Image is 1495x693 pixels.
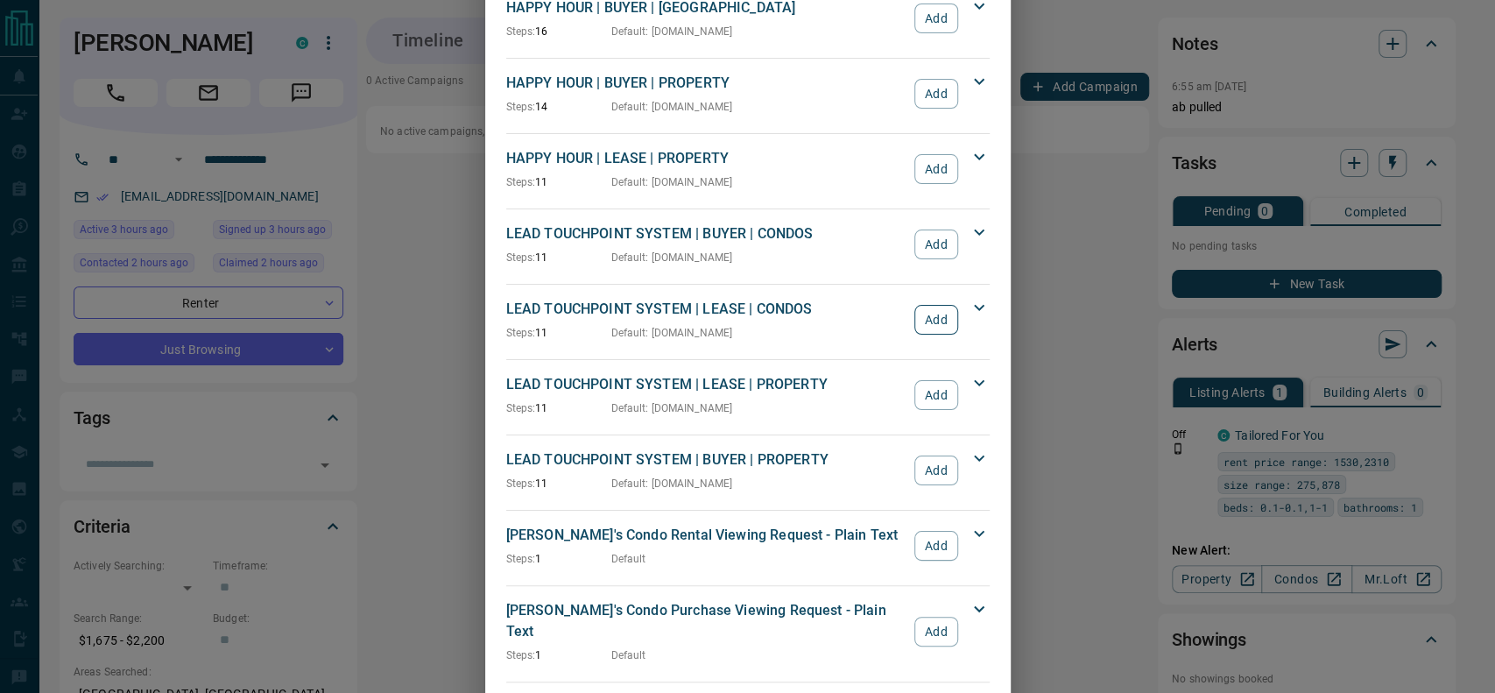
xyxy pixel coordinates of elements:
p: 14 [506,99,611,115]
div: [PERSON_NAME]'s Condo Rental Viewing Request - Plain TextSteps:1DefaultAdd [506,521,990,570]
p: 11 [506,400,611,416]
p: 16 [506,24,611,39]
span: Steps: [506,553,536,565]
button: Add [914,230,957,259]
button: Add [914,456,957,485]
button: Add [914,531,957,561]
p: 11 [506,250,611,265]
p: Default [611,551,646,567]
button: Add [914,617,957,647]
p: Default : [DOMAIN_NAME] [611,400,733,416]
div: LEAD TOUCHPOINT SYSTEM | LEASE | PROPERTYSteps:11Default: [DOMAIN_NAME]Add [506,371,990,420]
p: HAPPY HOUR | LEASE | PROPERTY [506,148,906,169]
span: Steps: [506,251,536,264]
p: 11 [506,174,611,190]
span: Steps: [506,327,536,339]
p: HAPPY HOUR | BUYER | PROPERTY [506,73,906,94]
div: LEAD TOUCHPOINT SYSTEM | BUYER | CONDOSSteps:11Default: [DOMAIN_NAME]Add [506,220,990,269]
div: [PERSON_NAME]'s Condo Purchase Viewing Request - Plain TextSteps:1DefaultAdd [506,597,990,667]
button: Add [914,79,957,109]
p: Default : [DOMAIN_NAME] [611,24,733,39]
p: 1 [506,647,611,663]
button: Add [914,380,957,410]
div: LEAD TOUCHPOINT SYSTEM | LEASE | CONDOSSteps:11Default: [DOMAIN_NAME]Add [506,295,990,344]
p: LEAD TOUCHPOINT SYSTEM | BUYER | CONDOS [506,223,906,244]
p: 11 [506,476,611,491]
p: LEAD TOUCHPOINT SYSTEM | LEASE | PROPERTY [506,374,906,395]
span: Steps: [506,649,536,661]
span: Steps: [506,176,536,188]
p: [PERSON_NAME]'s Condo Purchase Viewing Request - Plain Text [506,600,906,642]
span: Steps: [506,477,536,490]
p: Default : [DOMAIN_NAME] [611,174,733,190]
p: LEAD TOUCHPOINT SYSTEM | BUYER | PROPERTY [506,449,906,470]
p: LEAD TOUCHPOINT SYSTEM | LEASE | CONDOS [506,299,906,320]
p: Default : [DOMAIN_NAME] [611,476,733,491]
p: Default : [DOMAIN_NAME] [611,99,733,115]
button: Add [914,154,957,184]
p: Default : [DOMAIN_NAME] [611,250,733,265]
span: Steps: [506,402,536,414]
div: HAPPY HOUR | BUYER | PROPERTYSteps:14Default: [DOMAIN_NAME]Add [506,69,990,118]
p: 11 [506,325,611,341]
button: Add [914,305,957,335]
div: HAPPY HOUR | LEASE | PROPERTYSteps:11Default: [DOMAIN_NAME]Add [506,145,990,194]
span: Steps: [506,101,536,113]
div: LEAD TOUCHPOINT SYSTEM | BUYER | PROPERTYSteps:11Default: [DOMAIN_NAME]Add [506,446,990,495]
p: [PERSON_NAME]'s Condo Rental Viewing Request - Plain Text [506,525,906,546]
p: Default : [DOMAIN_NAME] [611,325,733,341]
p: 1 [506,551,611,567]
button: Add [914,4,957,33]
span: Steps: [506,25,536,38]
p: Default [611,647,646,663]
